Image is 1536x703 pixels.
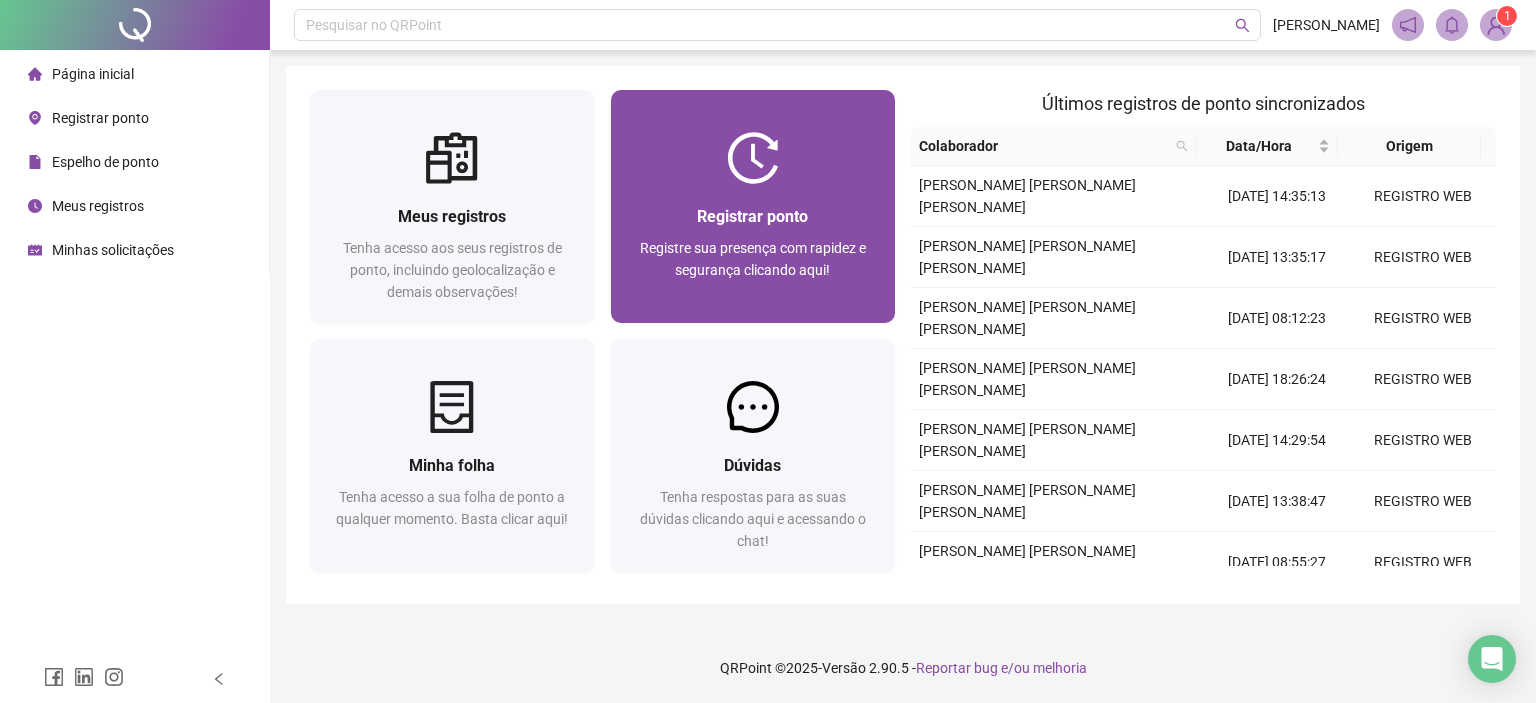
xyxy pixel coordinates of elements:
[611,90,896,323] a: Registrar pontoRegistre sua presença com rapidez e segurança clicando aqui!
[1273,14,1380,36] span: [PERSON_NAME]
[919,543,1136,581] span: [PERSON_NAME] [PERSON_NAME] [PERSON_NAME]
[640,240,866,278] span: Registre sua presença com rapidez e segurança clicando aqui!
[1204,532,1350,593] td: [DATE] 08:55:27
[398,207,506,226] span: Meus registros
[919,360,1136,398] span: [PERSON_NAME] [PERSON_NAME] [PERSON_NAME]
[1481,10,1511,40] img: 93472
[310,339,595,572] a: Minha folhaTenha acesso a sua folha de ponto a qualquer momento. Basta clicar aqui!
[104,667,124,687] span: instagram
[52,154,159,170] span: Espelho de ponto
[1350,410,1496,471] td: REGISTRO WEB
[916,660,1087,676] span: Reportar bug e/ou melhoria
[28,199,42,213] span: clock-circle
[1497,6,1517,26] sup: Atualize o seu contato no menu Meus Dados
[52,66,134,82] span: Página inicial
[1204,166,1350,227] td: [DATE] 14:35:13
[343,240,562,300] span: Tenha acesso aos seus registros de ponto, incluindo geolocalização e demais observações!
[724,456,781,475] span: Dúvidas
[74,667,94,687] span: linkedin
[1468,635,1516,683] div: Open Intercom Messenger
[1204,135,1314,157] span: Data/Hora
[1504,9,1511,23] span: 1
[52,242,174,258] span: Minhas solicitações
[28,243,42,257] span: schedule
[28,67,42,81] span: home
[1350,349,1496,410] td: REGISTRO WEB
[28,155,42,169] span: file
[44,667,64,687] span: facebook
[1399,16,1417,34] span: notification
[1235,18,1250,33] span: search
[1350,227,1496,288] td: REGISTRO WEB
[1042,93,1365,114] span: Últimos registros de ponto sincronizados
[28,111,42,125] span: environment
[1338,127,1480,166] th: Origem
[822,660,866,676] span: Versão
[409,456,495,475] span: Minha folha
[1176,140,1188,152] span: search
[1443,16,1461,34] span: bell
[640,489,866,549] span: Tenha respostas para as suas dúvidas clicando aqui e acessando o chat!
[1350,288,1496,349] td: REGISTRO WEB
[336,489,568,527] span: Tenha acesso a sua folha de ponto a qualquer momento. Basta clicar aqui!
[1204,227,1350,288] td: [DATE] 13:35:17
[1204,410,1350,471] td: [DATE] 14:29:54
[1172,131,1192,161] span: search
[919,421,1136,459] span: [PERSON_NAME] [PERSON_NAME] [PERSON_NAME]
[270,633,1536,703] footer: QRPoint © 2025 - 2.90.5 -
[697,207,808,226] span: Registrar ponto
[919,135,1168,157] span: Colaborador
[919,238,1136,276] span: [PERSON_NAME] [PERSON_NAME] [PERSON_NAME]
[1350,471,1496,532] td: REGISTRO WEB
[919,482,1136,520] span: [PERSON_NAME] [PERSON_NAME] [PERSON_NAME]
[1350,166,1496,227] td: REGISTRO WEB
[1196,127,1338,166] th: Data/Hora
[1204,288,1350,349] td: [DATE] 08:12:23
[52,110,149,126] span: Registrar ponto
[1204,471,1350,532] td: [DATE] 13:38:47
[919,299,1136,337] span: [PERSON_NAME] [PERSON_NAME] [PERSON_NAME]
[310,90,595,323] a: Meus registrosTenha acesso aos seus registros de ponto, incluindo geolocalização e demais observa...
[1350,532,1496,593] td: REGISTRO WEB
[611,339,896,572] a: DúvidasTenha respostas para as suas dúvidas clicando aqui e acessando o chat!
[919,177,1136,215] span: [PERSON_NAME] [PERSON_NAME] [PERSON_NAME]
[1204,349,1350,410] td: [DATE] 18:26:24
[212,672,226,686] span: left
[52,198,144,214] span: Meus registros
